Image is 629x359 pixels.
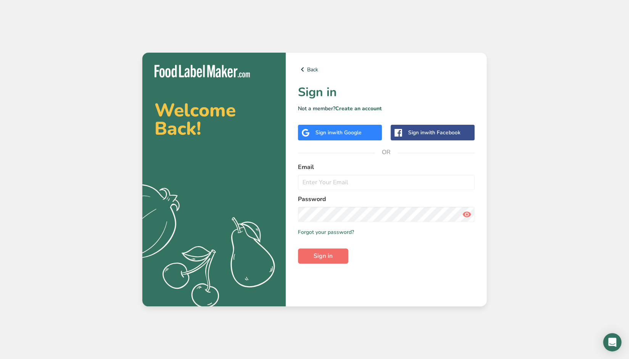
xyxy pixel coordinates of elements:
span: with Google [332,129,362,136]
button: Sign in [298,248,348,264]
h1: Sign in [298,83,475,101]
a: Create an account [335,105,382,112]
img: Food Label Maker [154,65,250,77]
h2: Welcome Back! [154,101,273,138]
span: Sign in [314,251,333,261]
input: Enter Your Email [298,175,475,190]
span: OR [375,141,398,164]
a: Back [298,65,475,74]
label: Password [298,195,475,204]
p: Not a member? [298,105,475,113]
div: Open Intercom Messenger [603,333,621,351]
div: Sign in [408,129,460,137]
label: Email [298,163,475,172]
a: Forgot your password? [298,228,354,236]
div: Sign in [315,129,362,137]
span: with Facebook [425,129,460,136]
